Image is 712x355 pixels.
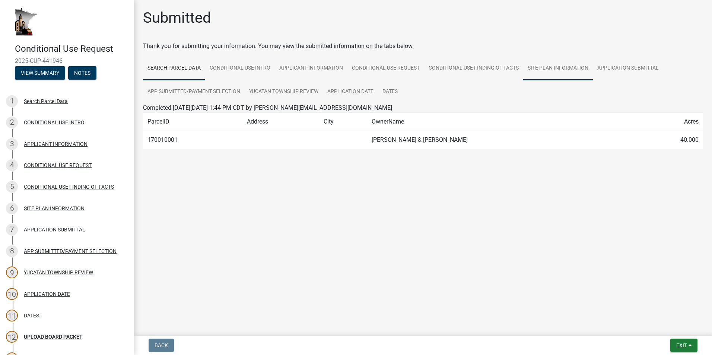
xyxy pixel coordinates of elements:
div: 12 [6,331,18,343]
div: Search Parcel Data [24,99,68,104]
h4: Conditional Use Request [15,44,128,54]
div: APP SUBMITTED/PAYMENT SELECTION [24,249,117,254]
td: City [319,113,368,131]
td: Address [242,113,319,131]
div: 8 [6,245,18,257]
a: DATES [378,80,402,104]
div: APPLICATION SUBMITTAL [24,227,85,232]
a: APPLICANT INFORMATION [275,57,347,80]
div: 2 [6,116,18,128]
span: 2025-CUP-441946 [15,57,119,64]
a: APPLICATION DATE [323,80,378,104]
a: SITE PLAN INFORMATION [523,57,593,80]
span: Completed [DATE][DATE] 1:44 PM CDT by [PERSON_NAME][EMAIL_ADDRESS][DOMAIN_NAME] [143,104,392,111]
div: 9 [6,266,18,278]
div: DATES [24,313,39,318]
button: Exit [670,339,697,352]
td: 40.000 [634,131,703,149]
div: CONDITIONAL USE REQUEST [24,163,92,168]
a: CONDITIONAL USE REQUEST [347,57,424,80]
td: ParcelID [143,113,242,131]
div: YUCATAN TOWNSHIP REVIEW [24,270,93,275]
div: CONDITIONAL USE FINDING OF FACTS [24,184,114,189]
button: Back [149,339,174,352]
td: Acres [634,113,703,131]
button: View Summary [15,66,65,80]
div: CONDITIONAL USE INTRO [24,120,85,125]
td: OwnerName [367,113,634,131]
a: APPLICATION SUBMITTAL [593,57,663,80]
a: CONDITIONAL USE INTRO [205,57,275,80]
div: SITE PLAN INFORMATION [24,206,85,211]
td: 170010001 [143,131,242,149]
h1: Submitted [143,9,211,27]
span: Back [155,342,168,348]
div: 1 [6,95,18,107]
span: Exit [676,342,687,348]
td: [PERSON_NAME] & [PERSON_NAME] [367,131,634,149]
button: Notes [68,66,96,80]
div: 7 [6,224,18,236]
a: YUCATAN TOWNSHIP REVIEW [245,80,323,104]
div: 10 [6,288,18,300]
div: APPLICATION DATE [24,291,70,297]
div: UPLOAD BOARD PACKET [24,334,82,339]
div: 3 [6,138,18,150]
div: 11 [6,310,18,322]
img: Houston County, Minnesota [15,8,37,36]
a: CONDITIONAL USE FINDING OF FACTS [424,57,523,80]
div: 6 [6,202,18,214]
wm-modal-confirm: Summary [15,70,65,76]
a: APP SUBMITTED/PAYMENT SELECTION [143,80,245,104]
div: APPLICANT INFORMATION [24,141,88,147]
wm-modal-confirm: Notes [68,70,96,76]
div: 4 [6,159,18,171]
div: Thank you for submitting your information. You may view the submitted information on the tabs below. [143,42,703,51]
div: 5 [6,181,18,193]
a: Search Parcel Data [143,57,205,80]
